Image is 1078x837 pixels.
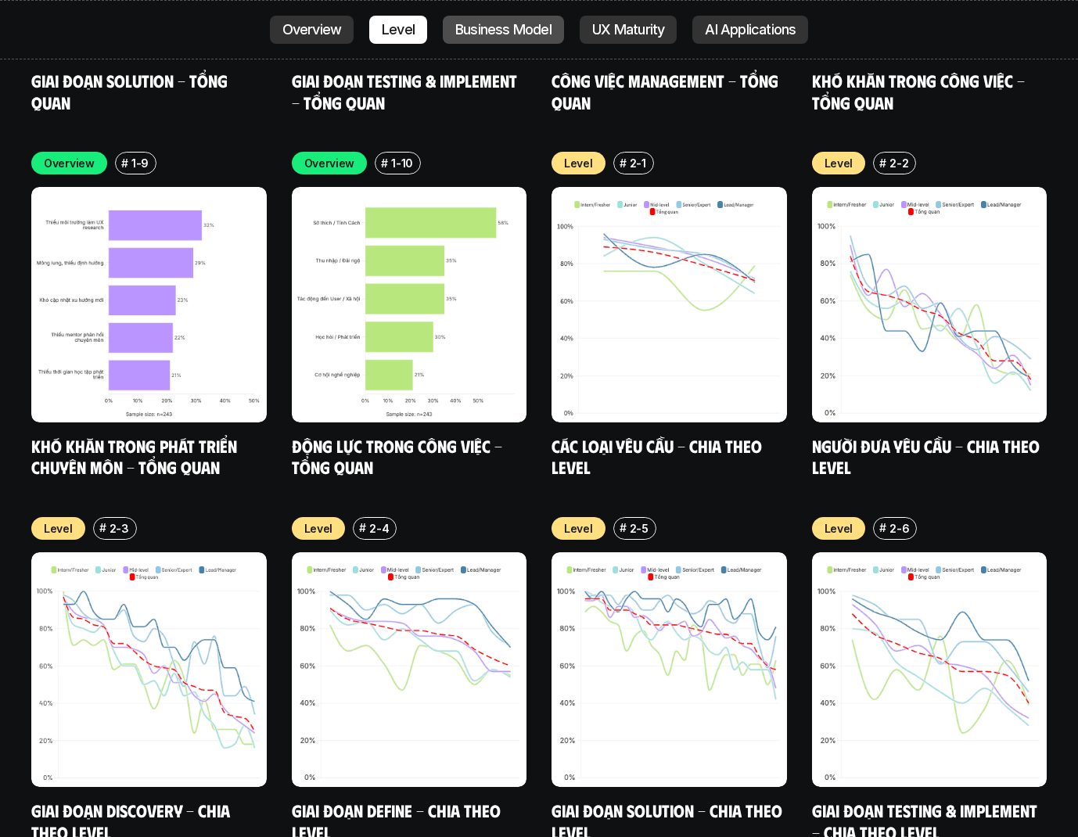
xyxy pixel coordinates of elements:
p: 2-2 [889,155,908,171]
p: 2-6 [889,520,909,537]
a: Khó khăn trong công việc - Tổng quan [812,70,1029,113]
p: Level [564,520,593,537]
p: 2-1 [630,155,646,171]
h6: # [879,522,886,533]
h6: # [99,522,106,533]
h6: # [620,157,627,169]
p: 2-4 [369,520,389,537]
a: Giai đoạn Testing & Implement - Tổng quan [292,70,521,113]
p: 1-9 [131,155,149,171]
a: Giai đoạn Solution - Tổng quan [31,70,232,113]
a: AI Applications [692,16,808,44]
p: Overview [304,155,355,171]
p: AI Applications [705,22,796,38]
p: UX Maturity [592,22,664,38]
h6: # [359,522,366,533]
a: Công việc Management - Tổng quan [552,70,782,113]
a: Người đưa yêu cầu - Chia theo Level [812,435,1044,478]
p: Level [825,155,853,171]
p: Overview [44,155,95,171]
a: Overview [270,16,354,44]
p: 1-10 [391,155,413,171]
a: Level [369,16,427,44]
p: Level [44,520,73,537]
h6: # [121,157,128,169]
p: Level [304,520,333,537]
a: Các loại yêu cầu - Chia theo level [552,435,766,478]
h6: # [620,522,627,533]
p: Level [825,520,853,537]
p: Business Model [455,22,552,38]
a: UX Maturity [580,16,677,44]
p: 2-3 [110,520,129,537]
h6: # [381,157,388,169]
p: 2-5 [630,520,649,537]
h6: # [879,157,886,169]
a: Khó khăn trong phát triển chuyên môn - Tổng quan [31,435,241,478]
a: Business Model [443,16,564,44]
p: Overview [282,22,342,38]
a: Động lực trong công việc - Tổng quan [292,435,506,478]
p: Level [382,22,415,38]
p: Level [564,155,593,171]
